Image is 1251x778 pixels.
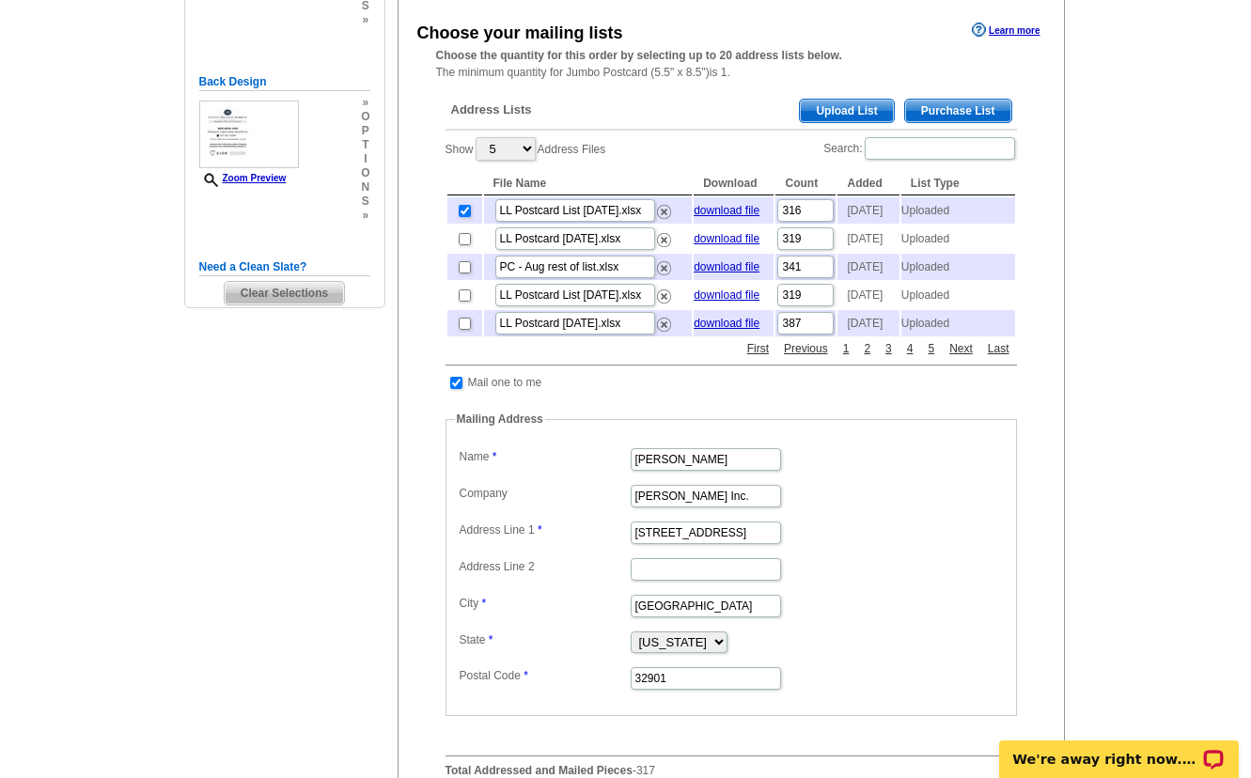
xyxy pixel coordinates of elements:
img: delete.png [657,261,671,275]
span: n [361,180,369,194]
img: delete.png [657,318,671,332]
label: City [460,595,629,612]
th: Count [775,172,836,195]
a: Previous [779,340,833,357]
td: Uploaded [901,254,1015,280]
span: t [361,138,369,152]
a: First [743,340,774,357]
a: download file [694,288,759,302]
a: download file [694,317,759,330]
a: Remove this list [657,201,671,214]
a: Last [983,340,1014,357]
label: Address Line 1 [460,521,629,538]
a: 3 [881,340,897,357]
span: p [361,124,369,138]
a: Learn more [972,23,1040,38]
img: delete.png [657,205,671,219]
td: [DATE] [837,282,899,308]
h5: Need a Clean Slate? [199,258,370,276]
h5: Back Design [199,73,370,91]
a: 4 [902,340,918,357]
a: Remove this list [657,314,671,327]
td: [DATE] [837,197,899,224]
th: Added [837,172,899,195]
td: Uploaded [901,197,1015,224]
span: » [361,13,369,27]
span: s [361,194,369,209]
td: [DATE] [837,226,899,252]
img: delete.png [657,289,671,303]
a: Remove this list [657,229,671,242]
span: Address Lists [451,101,532,118]
strong: Choose the quantity for this order by selecting up to 20 address lists below. [436,49,842,62]
th: Download [694,172,774,195]
th: List Type [901,172,1015,195]
label: Name [460,448,629,465]
span: Clear Selections [225,282,344,304]
td: Uploaded [901,310,1015,336]
div: Choose your mailing lists [417,21,623,46]
a: download file [694,232,759,245]
a: download file [694,260,759,273]
a: Next [945,340,977,357]
td: Mail one to me [467,373,543,392]
iframe: LiveChat chat widget [987,719,1251,778]
span: i [361,152,369,166]
label: Address Line 2 [460,558,629,575]
span: Upload List [800,100,893,122]
div: The minimum quantity for Jumbo Postcard (5.5" x 8.5")is 1. [399,47,1064,81]
legend: Mailing Address [455,411,545,428]
span: » [361,96,369,110]
span: o [361,110,369,124]
a: Remove this list [657,257,671,271]
strong: Total Addressed and Mailed Pieces [446,764,633,777]
td: [DATE] [837,310,899,336]
label: Show Address Files [446,135,606,163]
span: Purchase List [905,100,1011,122]
label: State [460,631,629,648]
a: Zoom Preview [199,173,287,183]
td: Uploaded [901,282,1015,308]
label: Postal Code [460,667,629,684]
td: [DATE] [837,254,899,280]
a: 2 [859,340,875,357]
input: Search: [865,137,1015,160]
img: delete.png [657,233,671,247]
th: File Name [484,172,693,195]
a: 1 [838,340,854,357]
label: Company [460,485,629,502]
a: 5 [923,340,939,357]
label: Search: [823,135,1016,162]
select: ShowAddress Files [476,137,536,161]
span: » [361,209,369,223]
a: download file [694,204,759,217]
a: Remove this list [657,286,671,299]
span: 317 [636,764,655,777]
img: small-thumb.jpg [199,101,299,168]
span: o [361,166,369,180]
td: Uploaded [901,226,1015,252]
